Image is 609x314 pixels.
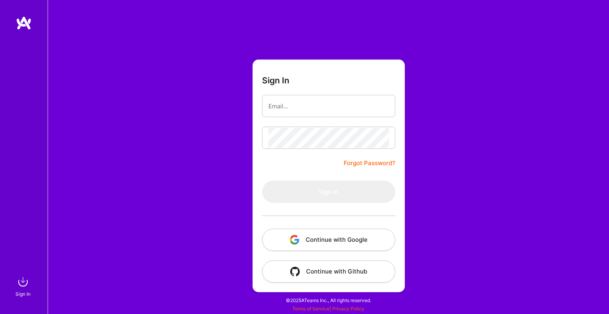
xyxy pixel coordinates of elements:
[17,274,31,298] a: sign inSign In
[15,274,31,290] img: sign in
[262,75,289,85] h3: Sign In
[344,158,395,168] a: Forgot Password?
[48,290,609,310] div: © 2025 ATeams Inc., All rights reserved.
[290,235,299,245] img: icon
[262,260,395,283] button: Continue with Github
[292,306,329,312] a: Terms of Service
[292,306,364,312] span: |
[268,96,389,116] input: Email...
[262,229,395,251] button: Continue with Google
[290,267,300,276] img: icon
[16,16,32,30] img: logo
[332,306,364,312] a: Privacy Policy
[262,181,395,203] button: Sign In
[15,290,31,298] div: Sign In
